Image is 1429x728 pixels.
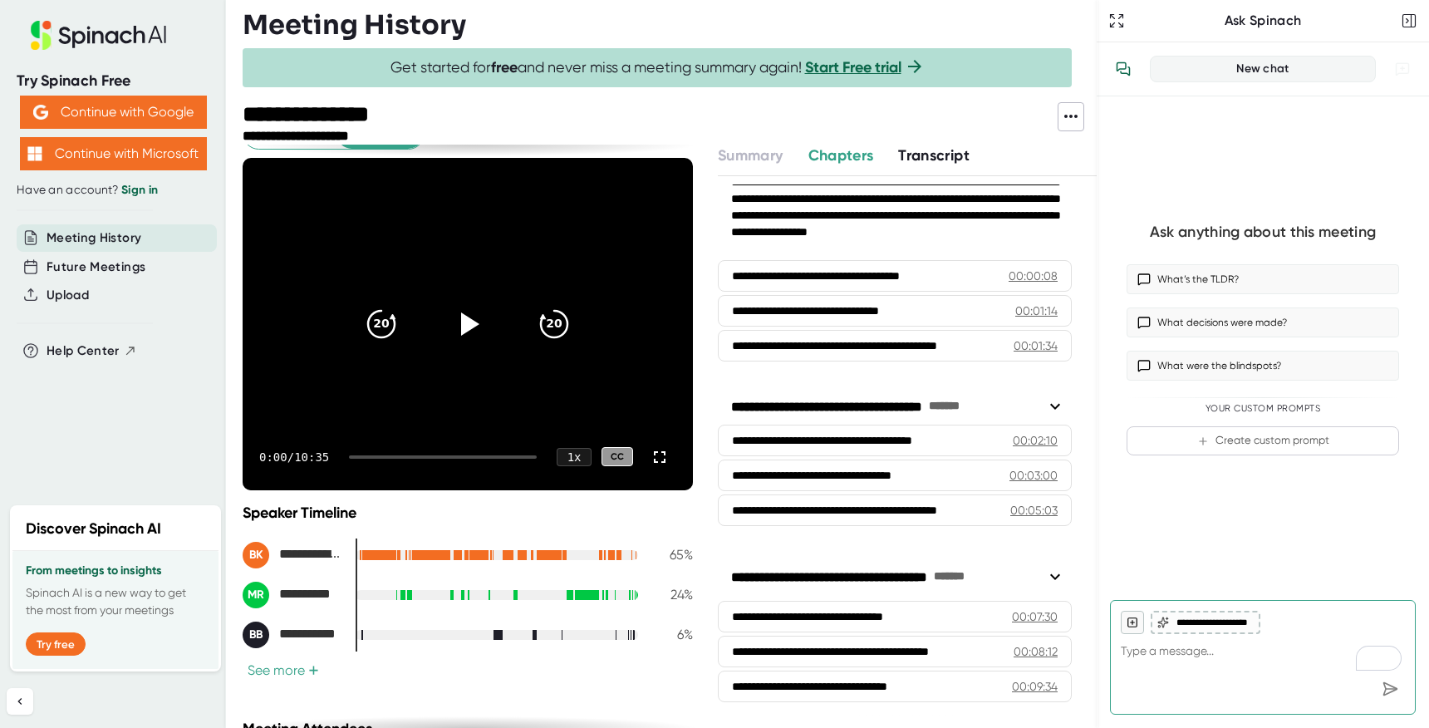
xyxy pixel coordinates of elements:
[898,145,970,167] button: Transcript
[1009,467,1058,484] div: 00:03:00
[1128,12,1397,29] div: Ask Spinach
[1014,643,1058,660] div: 00:08:12
[1012,678,1058,695] div: 00:09:34
[1150,223,1376,242] div: Ask anything about this meeting
[243,542,269,568] div: BK
[7,688,33,715] button: Collapse sidebar
[47,258,145,277] button: Future Meetings
[1127,264,1399,294] button: What’s the TLDR?
[17,71,209,91] div: Try Spinach Free
[1127,426,1399,455] button: Create custom prompt
[121,183,158,197] a: Sign in
[26,518,161,540] h2: Discover Spinach AI
[1127,307,1399,337] button: What decisions were made?
[1012,608,1058,625] div: 00:07:30
[1015,303,1058,319] div: 00:01:14
[808,145,874,167] button: Chapters
[243,622,269,648] div: BB
[26,564,205,578] h3: From meetings to insights
[1107,52,1140,86] button: View conversation history
[1375,674,1405,704] div: Send message
[651,587,693,603] div: 24 %
[898,146,970,165] span: Transcript
[243,622,342,648] div: Benny Bello
[805,58,901,76] a: Start Free trial
[243,582,269,608] div: MR
[47,342,120,361] span: Help Center
[20,96,207,129] button: Continue with Google
[718,146,783,165] span: Summary
[259,450,329,464] div: 0:00 / 10:35
[47,342,137,361] button: Help Center
[1161,61,1365,76] div: New chat
[557,448,592,466] div: 1 x
[1397,9,1421,32] button: Close conversation sidebar
[17,183,209,198] div: Have an account?
[651,627,693,642] div: 6 %
[243,9,466,41] h3: Meeting History
[33,105,48,120] img: Aehbyd4JwY73AAAAAElFTkSuQmCC
[243,662,324,679] button: See more+
[243,504,693,522] div: Speaker Timeline
[1121,634,1405,674] textarea: To enrich screen reader interactions, please activate Accessibility in Grammarly extension settings
[26,632,86,656] button: Try free
[808,146,874,165] span: Chapters
[602,447,633,466] div: CC
[651,547,693,563] div: 65 %
[1014,337,1058,354] div: 00:01:34
[1127,403,1399,415] div: Your Custom Prompts
[26,584,205,619] p: Spinach AI is a new way to get the most from your meetings
[1127,351,1399,381] button: What were the blindspots?
[390,58,925,77] span: Get started for and never miss a meeting summary again!
[308,664,319,677] span: +
[1010,502,1058,519] div: 00:05:03
[491,58,518,76] b: free
[243,582,342,608] div: Max Rivera
[1105,9,1128,32] button: Expand to Ask Spinach page
[1013,432,1058,449] div: 00:02:10
[20,137,207,170] button: Continue with Microsoft
[47,229,141,248] button: Meeting History
[1009,268,1058,284] div: 00:00:08
[718,145,783,167] button: Summary
[47,286,89,305] button: Upload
